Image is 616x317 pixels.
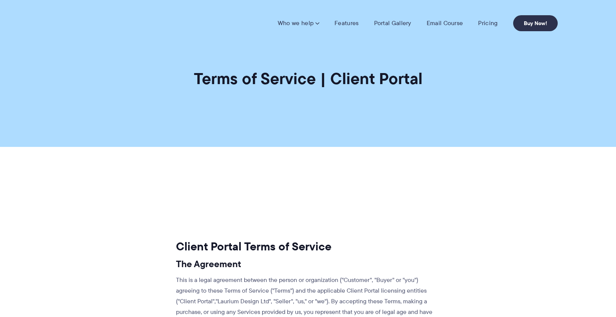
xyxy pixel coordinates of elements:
a: Pricing [478,19,498,27]
a: Buy Now! [513,15,558,31]
h3: The Agreement [176,258,435,270]
a: Portal Gallery [374,19,411,27]
a: Who we help [278,19,319,27]
h1: Terms of Service | Client Portal [194,68,422,89]
a: Features [334,19,358,27]
h2: Client Portal Terms of Service [176,239,435,254]
a: Email Course [427,19,463,27]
